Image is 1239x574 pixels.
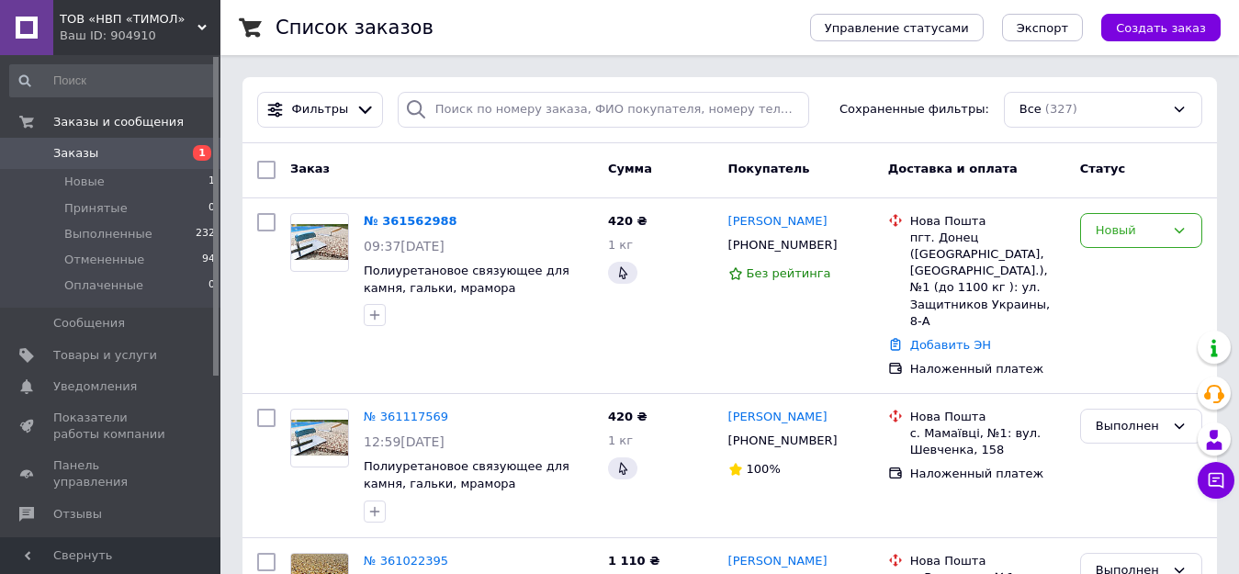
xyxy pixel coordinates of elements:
span: Заказы и сообщения [53,114,184,130]
span: Принятые [64,200,128,217]
img: Фото товару [291,224,348,261]
a: Полиуретановое связующее для камня, гальки, мрамора [364,264,569,295]
span: Фильтры [292,101,349,118]
a: Фото товару [290,409,349,467]
div: Ваш ID: 904910 [60,28,220,44]
span: Товары и услуги [53,347,157,364]
button: Управление статусами [810,14,984,41]
span: 1 [208,174,215,190]
span: Уведомления [53,378,137,395]
span: Экспорт [1017,21,1068,35]
div: с. Мамаївці, №1: вул. Шевченка, 158 [910,425,1065,458]
span: Все [1019,101,1042,118]
span: 420 ₴ [608,410,648,423]
a: [PERSON_NAME] [728,553,828,570]
div: Наложенный платеж [910,361,1065,377]
button: Экспорт [1002,14,1083,41]
span: 232 [196,226,215,242]
div: Нова Пошта [910,409,1065,425]
span: 1 кг [608,238,633,252]
span: Доставка и оплата [888,162,1018,175]
span: Без рейтинга [747,266,831,280]
span: Новые [64,174,105,190]
a: Полиуретановое связующее для камня, гальки, мрамора [364,459,569,490]
a: Фото товару [290,213,349,272]
span: 0 [208,277,215,294]
span: ТОВ «НВП «ТИМОЛ» [60,11,197,28]
span: Заказ [290,162,330,175]
span: Заказы [53,145,98,162]
span: Отзывы [53,506,102,523]
div: Наложенный платеж [910,466,1065,482]
span: Сумма [608,162,652,175]
span: 1 110 ₴ [608,554,659,568]
span: Показатели работы компании [53,410,170,443]
span: Сообщения [53,315,125,332]
a: № 361117569 [364,410,448,423]
span: Статус [1080,162,1126,175]
a: № 361562988 [364,214,457,228]
div: Нова Пошта [910,213,1065,230]
input: Поиск по номеру заказа, ФИО покупателя, номеру телефона, Email, номеру накладной [398,92,809,128]
span: Панель управления [53,457,170,490]
span: 420 ₴ [608,214,648,228]
span: (327) [1045,102,1077,116]
h1: Список заказов [276,17,434,39]
div: Новый [1096,221,1165,241]
a: Добавить ЭН [910,338,991,352]
div: Нова Пошта [910,553,1065,569]
div: Выполнен [1096,417,1165,436]
button: Чат с покупателем [1198,462,1234,499]
span: 12:59[DATE] [364,434,445,449]
span: Отмененные [64,252,144,268]
span: Создать заказ [1116,21,1206,35]
span: 09:37[DATE] [364,239,445,253]
span: 1 [193,145,211,161]
img: Фото товару [291,420,348,456]
button: Создать заказ [1101,14,1221,41]
input: Поиск [9,64,217,97]
span: Оплаченные [64,277,143,294]
span: 94 [202,252,215,268]
a: [PERSON_NAME] [728,213,828,231]
div: [PHONE_NUMBER] [725,429,841,453]
a: Создать заказ [1083,20,1221,34]
span: 100% [747,462,781,476]
span: Управление статусами [825,21,969,35]
a: [PERSON_NAME] [728,409,828,426]
span: 1 кг [608,433,633,447]
div: [PHONE_NUMBER] [725,233,841,257]
a: № 361022395 [364,554,448,568]
span: Покупатель [728,162,810,175]
div: пгт. Донец ([GEOGRAPHIC_DATA], [GEOGRAPHIC_DATA].), №1 (до 1100 кг ): ул. Защитников Украины, 8-А [910,230,1065,330]
span: Выполненные [64,226,152,242]
span: Сохраненные фильтры: [839,101,989,118]
span: 0 [208,200,215,217]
